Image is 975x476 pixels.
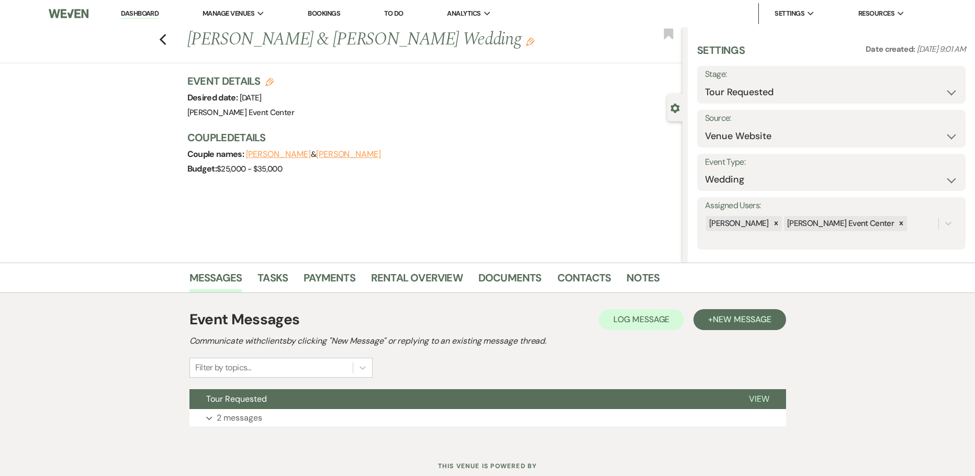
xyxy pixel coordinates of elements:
span: [DATE] [240,93,262,103]
span: & [246,149,381,160]
span: Log Message [613,314,669,325]
div: [PERSON_NAME] Event Center [784,216,895,231]
span: Budget: [187,163,217,174]
span: Analytics [447,8,480,19]
h1: Event Messages [189,309,300,331]
a: Notes [626,269,659,292]
a: Bookings [308,9,340,18]
span: [DATE] 9:01 AM [917,44,966,54]
p: 2 messages [217,411,262,425]
span: $25,000 - $35,000 [217,164,282,174]
button: View [732,389,786,409]
button: Tour Requested [189,389,732,409]
span: View [749,393,769,404]
span: Resources [858,8,894,19]
a: Dashboard [121,9,159,19]
span: Desired date: [187,92,240,103]
label: Event Type: [705,155,958,170]
h3: Couple Details [187,130,673,145]
button: [PERSON_NAME] [246,150,311,158]
a: Messages [189,269,242,292]
a: Payments [304,269,355,292]
span: New Message [713,314,771,325]
label: Stage: [705,67,958,82]
h2: Communicate with clients by clicking "New Message" or replying to an existing message thread. [189,335,786,347]
button: +New Message [693,309,786,330]
button: Edit [526,37,534,46]
div: Filter by topics... [195,361,251,374]
span: [PERSON_NAME] Event Center [187,107,294,118]
h3: Event Details [187,74,294,88]
button: Log Message [599,309,684,330]
label: Assigned Users: [705,198,958,213]
span: Tour Requested [206,393,267,404]
a: Rental Overview [371,269,463,292]
h3: Settings [697,43,745,66]
a: Contacts [557,269,611,292]
h1: [PERSON_NAME] & [PERSON_NAME] Wedding [187,27,579,52]
span: Date created: [866,44,917,54]
button: 2 messages [189,409,786,427]
span: Settings [775,8,804,19]
button: Close lead details [670,103,680,112]
a: Documents [478,269,542,292]
span: Couple names: [187,149,246,160]
img: Weven Logo [49,3,88,25]
a: To Do [384,9,404,18]
button: [PERSON_NAME] [316,150,381,158]
div: [PERSON_NAME] [706,216,770,231]
label: Source: [705,111,958,126]
span: Manage Venues [203,8,254,19]
a: Tasks [257,269,288,292]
